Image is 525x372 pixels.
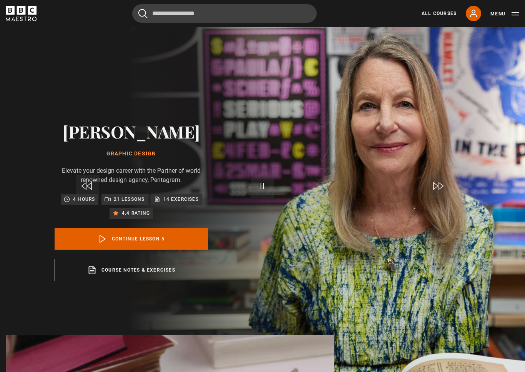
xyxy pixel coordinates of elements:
p: 14 exercises [163,195,199,203]
a: Course notes & exercises [55,259,208,281]
p: 4 hours [73,195,95,203]
a: Continue lesson 5 [55,228,208,250]
p: 4.4 rating [122,209,150,217]
h1: Graphic Design [55,151,208,157]
button: Toggle navigation [490,10,519,18]
p: 21 lessons [114,195,145,203]
input: Search [132,4,317,23]
h2: [PERSON_NAME] [55,122,208,141]
p: Elevate your design career with the Partner of world renowned design agency, Pentagram. [55,166,208,185]
button: Submit the search query [138,9,148,18]
svg: BBC Maestro [6,6,37,21]
a: All Courses [422,10,457,17]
